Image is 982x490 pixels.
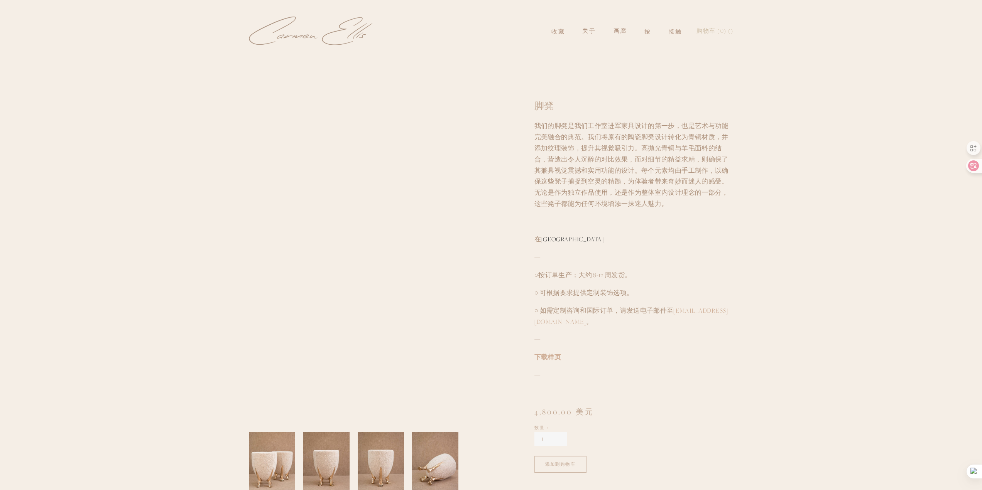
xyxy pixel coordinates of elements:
font: — [534,253,540,261]
input: 数量 [534,432,567,446]
a: 按 [644,24,651,38]
font: ○ [534,271,539,279]
img: 卡门埃利斯工作室 [249,17,372,45]
font: 脚凳 [534,99,554,112]
a: 购物车中有 0 件商品 [693,27,737,35]
font: — [534,371,540,379]
font: 在 [534,235,541,243]
a: [EMAIL_ADDRESS][DOMAIN_NAME] [534,306,728,326]
a: 收藏 [551,24,565,38]
font: ○ 如需定制咨询和国际订单，请发送电子邮件至 [534,306,674,315]
font: 按订单生产；大约 8-12 周发货。 [538,271,631,279]
font: 接触 [669,28,682,35]
font: 购物车 [696,27,716,34]
a: 接触 [669,24,682,38]
font: 数量： [534,425,551,430]
div: 添加到购物车 [534,456,586,473]
font: 我们的脚凳是我们工作室进军家具设计的第一步，也是艺术与功能完美融合的典范。我们将原有的陶瓷脚凳设计转化为青铜材质，并添加纹理装饰，提升其视觉吸引力。高抛光青铜与羊毛面料的结合，营造出令人沉醉的对... [534,122,728,208]
font: 收藏 [551,28,565,35]
a: 画廊 [614,27,627,34]
font: — [534,335,540,343]
font: 添加到购物车 [545,461,576,467]
font: ○ 可根据要求提供定制装饰选项。 [534,289,634,297]
a: 下载样页 [534,353,561,361]
font: 。 [586,318,593,326]
font: 4,800.00 美元 [534,407,594,417]
a: 关于 [582,27,596,34]
font: [GEOGRAPHIC_DATA] [541,235,604,243]
font: 0 [720,27,724,34]
font: 按 [644,28,651,35]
